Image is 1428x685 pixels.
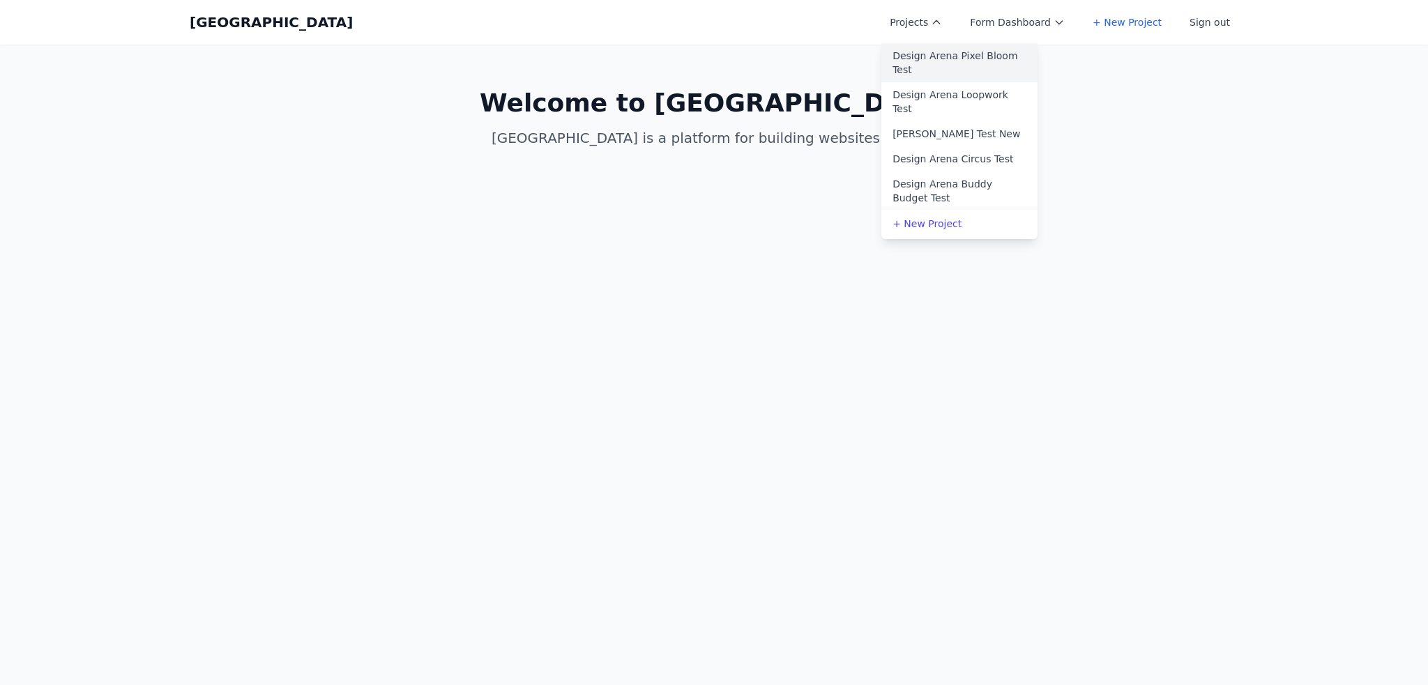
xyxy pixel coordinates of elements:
a: Design Arena Buddy Budget Test [881,171,1038,210]
button: Sign out [1181,10,1238,35]
button: Form Dashboard [962,10,1073,35]
p: [GEOGRAPHIC_DATA] is a platform for building websites with AI. [446,128,982,148]
a: + New Project [1084,10,1170,35]
a: [PERSON_NAME] Test New [881,121,1038,146]
a: Design Arena Circus Test [881,146,1038,171]
a: Design Arena Loopwork Test [881,82,1038,121]
h1: Welcome to [GEOGRAPHIC_DATA] [446,89,982,117]
a: Design Arena Pixel Bloom Test [881,43,1038,82]
button: Projects [881,10,950,35]
a: [GEOGRAPHIC_DATA] [190,13,353,32]
a: + New Project [881,211,1038,236]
